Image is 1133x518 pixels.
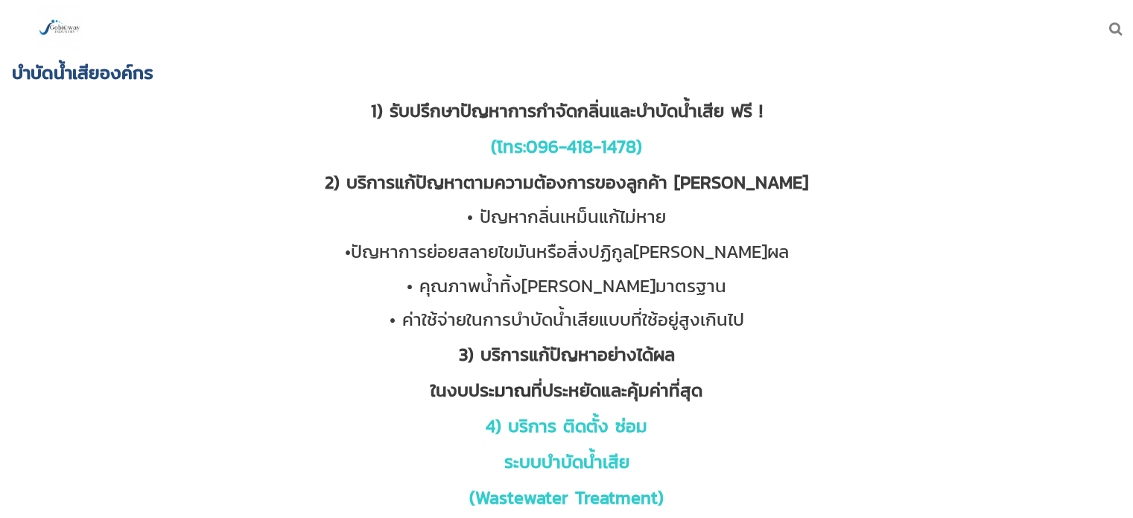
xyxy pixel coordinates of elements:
[491,133,642,159] span: (โทร: )
[469,484,664,511] span: (Wastewater Treatment)
[371,98,763,124] span: 1) รับปรึกษาปัญหาการกำจัดกลิ่นและบำบัดน้ำเสีย ฟรี !
[407,273,726,299] span: • คุณภาพน้ำทิ้ง[PERSON_NAME]มาตรฐาน
[431,377,702,403] span: ในงบปร ที่ประหยัดและคุ้มค่าที่สุด
[504,449,629,475] span: ระบบบำบัดน้ำเสีย
[37,6,82,51] img: large-1644130236041.jpg
[345,239,351,265] span: •
[325,169,808,195] span: 2) บริการแก้ปัญหาตามความต้องการของลูกค้า [PERSON_NAME]
[390,306,744,332] span: • ค่าใช้จ่ายในการบำบัดน้ำเสียแบบที่ใช้อยู่สูงเกินไป
[526,133,636,159] a: 096-418-1478
[459,341,675,367] span: 3) บริการแก้ปัญหาอย่างได้ผล
[12,58,153,86] span: บําบัดน้ำเสียองค์กร
[536,239,789,265] span: หรือสิ่งปฏิกูล[PERSON_NAME]ผล
[467,203,666,230] span: • ปัญหากลิ่นเหม็นแก้ไม่หาย
[489,377,531,403] span: ะมาณ
[351,239,789,265] span: ปัญหาการย่อยสลายไขมัน
[486,413,647,439] span: 4) บริการ ติดตั้ง ซ่อม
